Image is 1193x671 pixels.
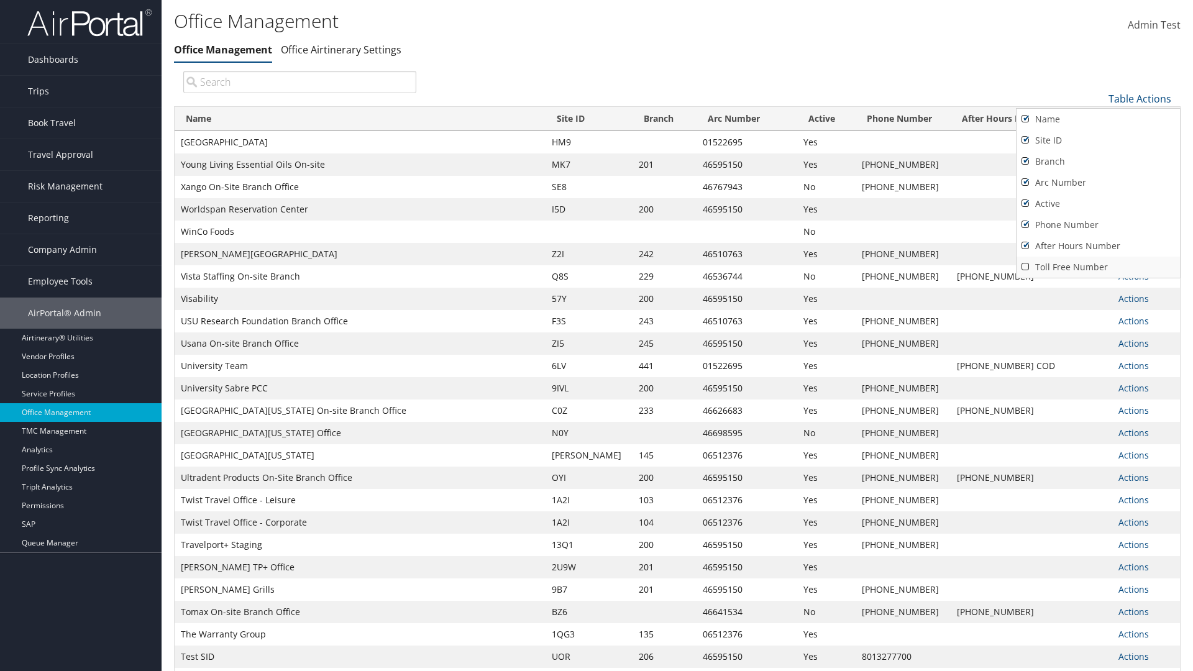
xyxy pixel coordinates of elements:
a: Phone Number [1017,214,1180,235]
span: AirPortal® Admin [28,298,101,329]
span: Travel Approval [28,139,93,170]
a: After Hours Number [1017,235,1180,257]
span: Book Travel [28,107,76,139]
a: Site ID [1017,130,1180,151]
a: Name [1017,109,1180,130]
a: Arc Number [1017,172,1180,193]
span: Trips [28,76,49,107]
a: Active [1017,193,1180,214]
span: Reporting [28,203,69,234]
span: Risk Management [28,171,103,202]
a: Toll Free Number [1017,257,1180,278]
span: Employee Tools [28,266,93,297]
a: Branch [1017,151,1180,172]
span: Company Admin [28,234,97,265]
img: airportal-logo.png [27,8,152,37]
span: Dashboards [28,44,78,75]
